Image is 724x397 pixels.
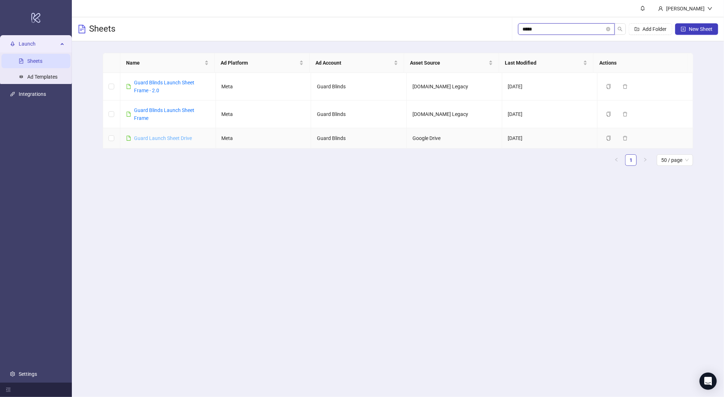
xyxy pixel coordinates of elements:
li: Previous Page [611,154,622,166]
span: search [618,27,623,32]
th: Actions [594,53,688,73]
a: Guard Blinds Launch Sheet Frame - 2.0 [134,80,194,93]
span: user [658,6,663,11]
a: Settings [19,371,37,377]
span: plus-square [681,27,686,32]
span: copy [606,136,611,141]
span: folder-add [635,27,640,32]
button: close-circle [606,27,610,31]
a: Guard Launch Sheet Drive [134,135,192,141]
button: New Sheet [675,23,718,35]
th: Ad Platform [215,53,310,73]
span: Ad Account [315,59,393,67]
li: Next Page [640,154,651,166]
span: file-text [78,25,86,33]
th: Ad Account [310,53,405,73]
th: Name [120,53,215,73]
td: [DATE] [502,128,598,149]
td: Guard Blinds [311,73,407,101]
td: Meta [216,73,312,101]
td: Meta [216,101,312,128]
span: copy [606,112,611,117]
button: left [611,154,622,166]
span: rocket [10,41,15,46]
th: Asset Source [404,53,499,73]
button: Add Folder [629,23,672,35]
span: Ad Platform [221,59,298,67]
span: Launch [19,37,58,51]
td: [DOMAIN_NAME] Legacy [407,101,502,128]
a: Integrations [19,91,46,97]
td: Meta [216,128,312,149]
span: delete [623,84,628,89]
a: Guard Blinds Launch Sheet Frame [134,107,194,121]
span: file [126,112,131,117]
span: file [126,136,131,141]
span: menu-fold [6,387,11,392]
span: delete [623,112,628,117]
a: Ad Templates [27,74,57,80]
td: Google Drive [407,128,502,149]
td: [DATE] [502,101,598,128]
td: [DATE] [502,73,598,101]
a: 1 [626,155,636,165]
span: left [614,158,619,162]
li: 1 [625,154,637,166]
span: New Sheet [689,26,713,32]
span: right [643,158,647,162]
span: file [126,84,131,89]
span: down [707,6,713,11]
div: [PERSON_NAME] [663,5,707,13]
span: Asset Source [410,59,487,67]
span: bell [640,6,645,11]
span: copy [606,84,611,89]
a: Sheets [27,58,42,64]
div: Page Size [657,154,693,166]
th: Last Modified [499,53,594,73]
span: Last Modified [505,59,582,67]
span: 50 / page [661,155,689,165]
span: Name [126,59,203,67]
span: delete [623,136,628,141]
h3: Sheets [89,23,115,35]
span: Add Folder [642,26,667,32]
div: Open Intercom Messenger [700,373,717,390]
td: Guard Blinds [311,128,407,149]
td: Guard Blinds [311,101,407,128]
td: [DOMAIN_NAME] Legacy [407,73,502,101]
button: right [640,154,651,166]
